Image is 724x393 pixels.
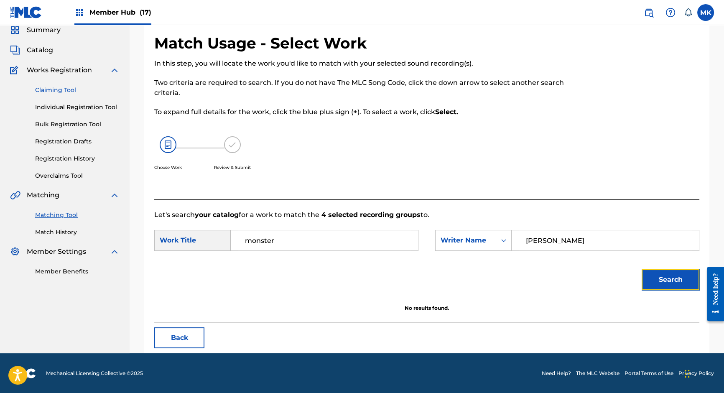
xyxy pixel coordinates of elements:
[110,247,120,257] img: expand
[684,8,692,17] div: Notifications
[154,304,699,312] p: No results found.
[27,65,92,75] span: Works Registration
[27,25,61,35] span: Summary
[10,45,20,55] img: Catalog
[441,235,491,245] div: Writer Name
[224,136,241,153] img: 173f8e8b57e69610e344.svg
[35,137,120,146] a: Registration Drafts
[542,370,571,377] a: Need Help?
[160,136,176,153] img: 26af456c4569493f7445.svg
[154,164,182,171] p: Choose Work
[353,108,357,116] strong: +
[195,211,239,219] strong: your catalog
[10,25,20,35] img: Summary
[35,120,120,129] a: Bulk Registration Tool
[35,103,120,112] a: Individual Registration Tool
[10,65,21,75] img: Works Registration
[10,368,36,378] img: logo
[625,370,673,377] a: Portal Terms of Use
[154,59,574,69] p: In this step, you will locate the work you'd like to match with your selected sound recording(s).
[35,86,120,94] a: Claiming Tool
[682,353,724,393] iframe: Chat Widget
[697,4,714,21] div: User Menu
[27,190,59,200] span: Matching
[35,154,120,163] a: Registration History
[110,65,120,75] img: expand
[10,45,53,55] a: CatalogCatalog
[154,220,699,304] form: Search Form
[10,6,42,18] img: MLC Logo
[10,25,61,35] a: SummarySummary
[10,190,20,200] img: Matching
[642,269,699,290] button: Search
[46,370,143,377] span: Mechanical Licensing Collective © 2025
[140,8,151,16] span: (17)
[110,190,120,200] img: expand
[74,8,84,18] img: Top Rightsholders
[662,4,679,21] div: Help
[10,247,20,257] img: Member Settings
[35,267,120,276] a: Member Benefits
[319,211,421,219] strong: 4 selected recording groups
[678,370,714,377] a: Privacy Policy
[685,361,690,386] div: Drag
[644,8,654,18] img: search
[27,247,86,257] span: Member Settings
[27,45,53,55] span: Catalog
[89,8,151,17] span: Member Hub
[35,211,120,219] a: Matching Tool
[640,4,657,21] a: Public Search
[154,78,574,98] p: Two criteria are required to search. If you do not have The MLC Song Code, click the down arrow t...
[576,370,619,377] a: The MLC Website
[665,8,676,18] img: help
[35,228,120,237] a: Match History
[154,34,371,53] h2: Match Usage - Select Work
[154,327,204,348] button: Back
[214,164,251,171] p: Review & Submit
[435,108,458,116] strong: Select.
[701,260,724,328] iframe: Resource Center
[154,107,574,117] p: To expand full details for the work, click the blue plus sign ( ). To select a work, click
[154,210,699,220] p: Let's search for a work to match the to.
[35,171,120,180] a: Overclaims Tool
